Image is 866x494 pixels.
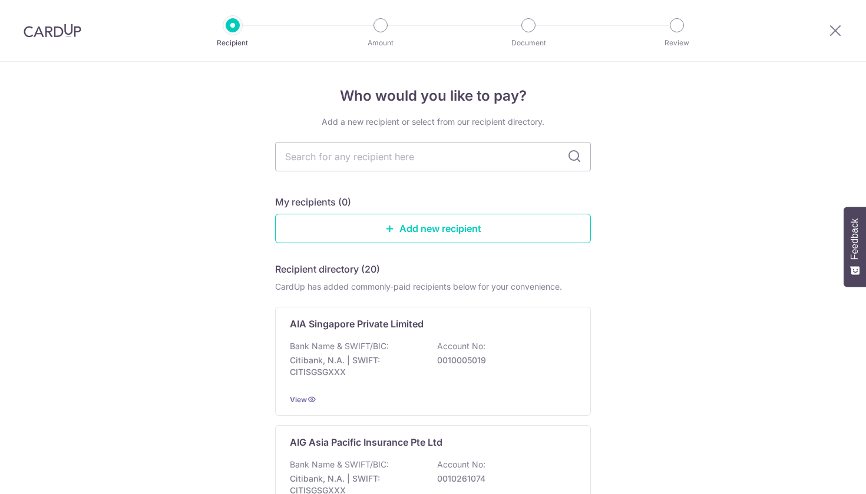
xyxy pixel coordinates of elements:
[437,340,485,352] p: Account No:
[850,218,860,260] span: Feedback
[275,281,591,293] div: CardUp has added commonly-paid recipients below for your convenience.
[290,317,424,331] p: AIA Singapore Private Limited
[437,473,569,485] p: 0010261074
[275,262,380,276] h5: Recipient directory (20)
[633,37,720,49] p: Review
[290,395,307,404] a: View
[437,354,569,366] p: 0010005019
[290,459,389,470] p: Bank Name & SWIFT/BIC:
[437,459,485,470] p: Account No:
[275,85,591,107] h4: Who would you like to pay?
[790,459,854,488] iframe: Opens a widget where you can find more information
[275,214,591,243] a: Add new recipient
[275,195,351,209] h5: My recipients (0)
[275,142,591,171] input: Search for any recipient here
[844,207,866,287] button: Feedback - Show survey
[275,116,591,128] div: Add a new recipient or select from our recipient directory.
[290,435,442,449] p: AIG Asia Pacific Insurance Pte Ltd
[337,37,424,49] p: Amount
[189,37,276,49] p: Recipient
[290,354,422,378] p: Citibank, N.A. | SWIFT: CITISGSGXXX
[485,37,572,49] p: Document
[290,340,389,352] p: Bank Name & SWIFT/BIC:
[24,24,81,38] img: CardUp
